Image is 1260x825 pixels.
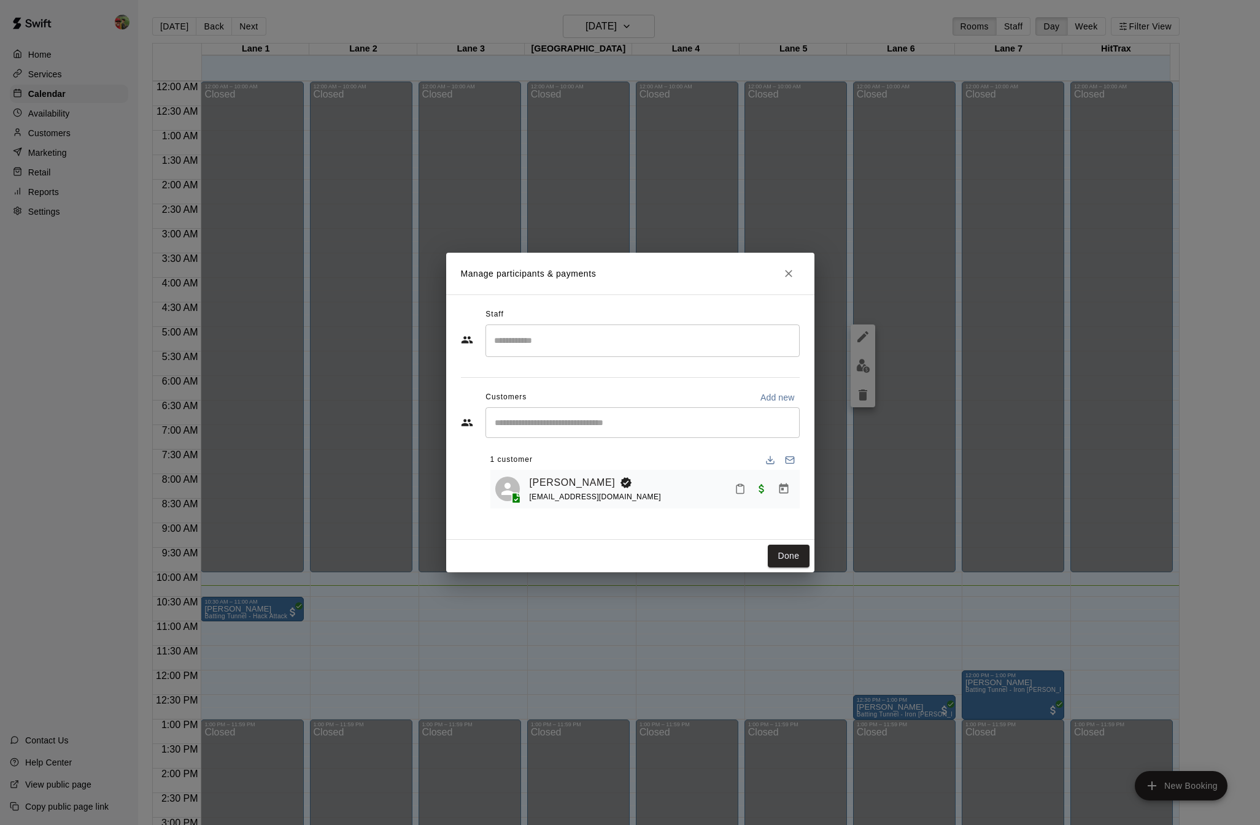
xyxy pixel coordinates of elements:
[461,334,473,346] svg: Staff
[495,477,520,501] div: Abraham Martinez
[461,416,473,429] svg: Customers
[485,324,800,357] div: Search staff
[751,483,773,494] span: Paid with Card
[773,478,795,500] button: Manage bookings & payment
[768,545,809,567] button: Done
[485,388,527,407] span: Customers
[756,388,800,407] button: Add new
[760,450,780,470] button: Download list
[530,475,616,491] a: [PERSON_NAME]
[780,450,800,470] button: Email participants
[530,493,662,501] span: [EMAIL_ADDRESS][DOMAIN_NAME]
[620,477,632,489] svg: Booking Owner
[730,478,751,499] button: Mark attendance
[490,450,533,470] span: 1 customer
[485,407,800,438] div: Start typing to search customers...
[778,263,800,285] button: Close
[760,391,795,404] p: Add new
[461,267,597,280] p: Manage participants & payments
[485,305,503,324] span: Staff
